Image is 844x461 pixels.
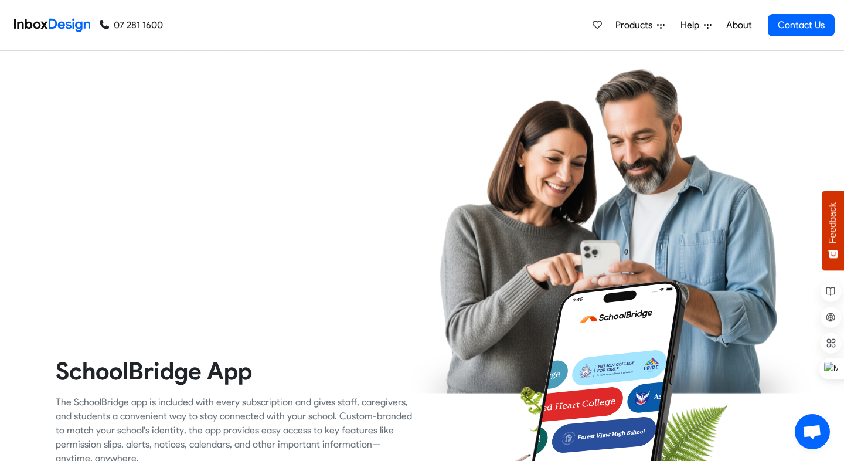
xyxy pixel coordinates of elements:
div: Open chat [795,414,830,449]
a: 07 281 1600 [100,18,163,32]
button: Feedback - Show survey [822,191,844,270]
a: Contact Us [768,14,835,36]
a: About [723,13,755,37]
img: parents_using_phone.png [409,68,811,393]
span: Feedback [828,202,838,243]
span: Products [615,18,657,32]
a: Products [611,13,669,37]
a: Help [676,13,716,37]
heading: SchoolBridge App [56,356,413,386]
span: Help [680,18,704,32]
